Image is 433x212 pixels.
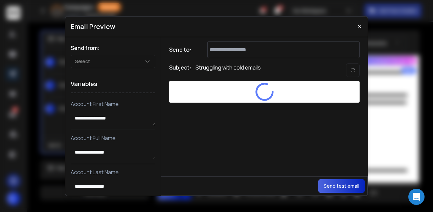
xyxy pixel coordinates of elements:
h1: Variables [71,75,155,93]
p: Account Full Name [71,134,155,142]
button: Send test email [318,179,365,193]
p: Account Last Name [71,168,155,176]
h1: Email Preview [71,22,115,31]
div: Open Intercom Messenger [408,189,425,205]
h1: Subject: [169,63,191,77]
h1: Send from: [71,44,155,52]
p: Account First Name [71,100,155,108]
p: Struggling with cold emails [196,63,261,77]
h1: Send to: [169,46,196,54]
